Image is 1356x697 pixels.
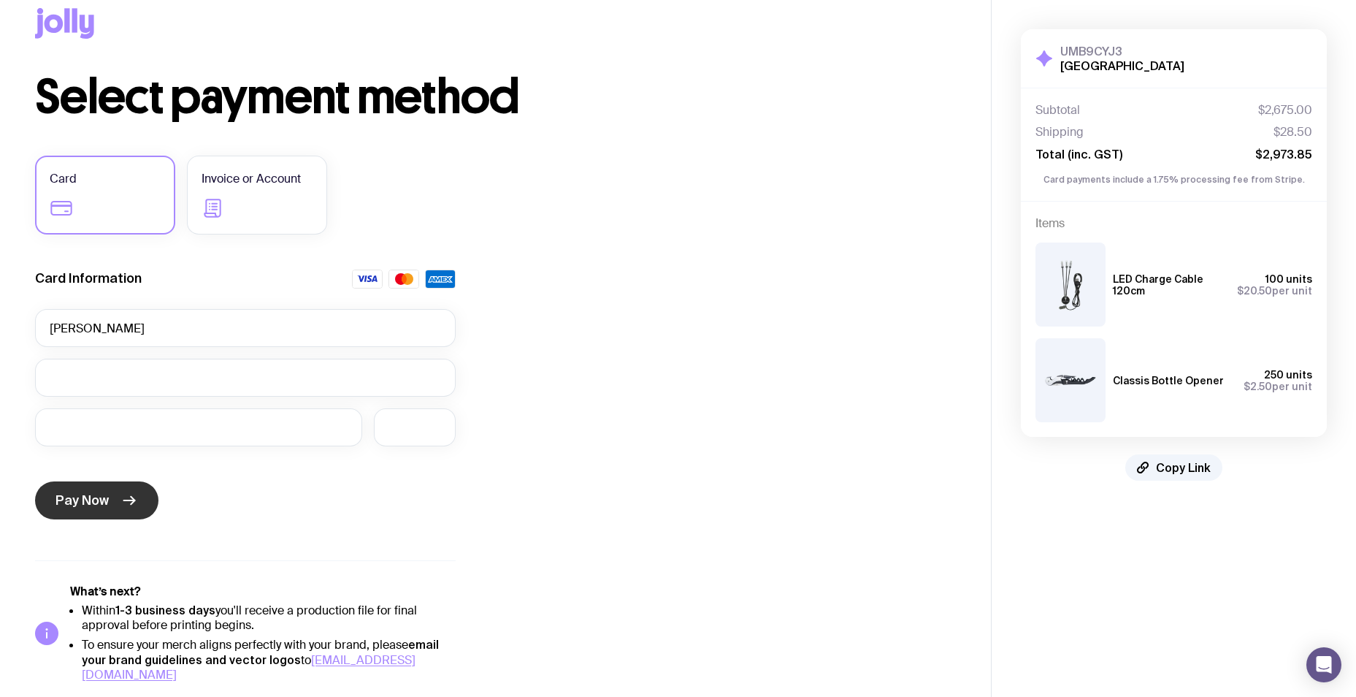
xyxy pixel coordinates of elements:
[1265,273,1312,285] span: 100 units
[50,370,441,384] iframe: Secure card number input frame
[50,420,348,434] iframe: Secure expiration date input frame
[50,170,77,188] span: Card
[1125,454,1222,481] button: Copy Link
[70,584,456,599] h5: What’s next?
[1113,375,1224,386] h3: Classis Bottle Opener
[1035,125,1084,140] span: Shipping
[82,603,456,633] li: Within you'll receive a production file for final approval before printing begins.
[82,637,456,682] li: To ensure your merch aligns perfectly with your brand, please to
[202,170,301,188] span: Invoice or Account
[1060,44,1184,58] h3: UMB9CYJ3
[1255,147,1312,161] span: $2,973.85
[1237,285,1272,297] span: $20.50
[35,74,956,121] h1: Select payment method
[115,603,215,617] strong: 1-3 business days
[55,492,109,509] span: Pay Now
[1264,369,1312,381] span: 250 units
[82,652,415,682] a: [EMAIL_ADDRESS][DOMAIN_NAME]
[82,638,439,666] strong: email your brand guidelines and vector logos
[1244,381,1272,392] span: $2.50
[1035,147,1122,161] span: Total (inc. GST)
[1060,58,1184,73] h2: [GEOGRAPHIC_DATA]
[1237,285,1312,297] span: per unit
[1273,125,1312,140] span: $28.50
[388,420,441,434] iframe: Secure CVC input frame
[1306,647,1341,682] div: Open Intercom Messenger
[35,481,158,519] button: Pay Now
[1035,103,1080,118] span: Subtotal
[1156,460,1211,475] span: Copy Link
[1244,381,1312,392] span: per unit
[35,270,142,287] label: Card Information
[1113,273,1225,297] h3: LED Charge Cable 120cm
[35,309,456,347] input: Full name
[1035,173,1312,186] p: Card payments include a 1.75% processing fee from Stripe.
[1035,216,1312,231] h4: Items
[1258,103,1312,118] span: $2,675.00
